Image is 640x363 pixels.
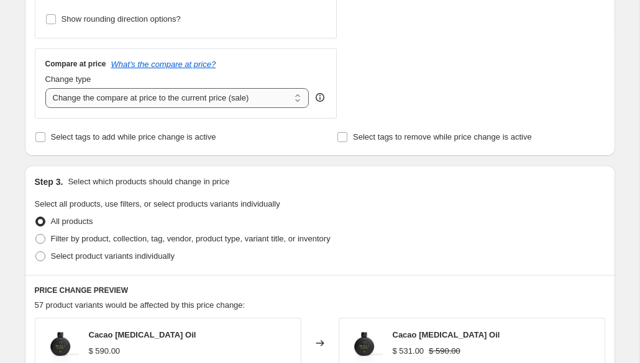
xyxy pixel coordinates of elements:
h6: PRICE CHANGE PREVIEW [35,285,605,295]
span: Change type [45,74,91,84]
h3: Compare at price [45,59,106,69]
img: OurResults_6_80x.jpg [42,325,79,362]
span: $ 590.00 [429,346,460,356]
span: Cacao [MEDICAL_DATA] Oil [89,330,196,339]
span: Select all products, use filters, or select products variants individually [35,199,280,208]
span: Select product variants individually [51,251,175,261]
div: help [314,91,326,104]
span: $ 590.00 [89,346,121,356]
button: What's the compare at price? [111,60,216,69]
span: $ 531.00 [393,346,424,356]
img: OurResults_6_80x.jpg [345,325,383,362]
span: 57 product variants would be affected by this price change: [35,300,245,310]
h2: Step 3. [35,176,63,188]
span: Select tags to remove while price change is active [353,132,532,141]
span: Select tags to add while price change is active [51,132,216,141]
span: Show rounding direction options? [62,14,181,24]
span: All products [51,217,93,226]
span: Cacao [MEDICAL_DATA] Oil [393,330,500,339]
p: Select which products should change in price [68,176,229,188]
span: Filter by product, collection, tag, vendor, product type, variant title, or inventory [51,234,331,243]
